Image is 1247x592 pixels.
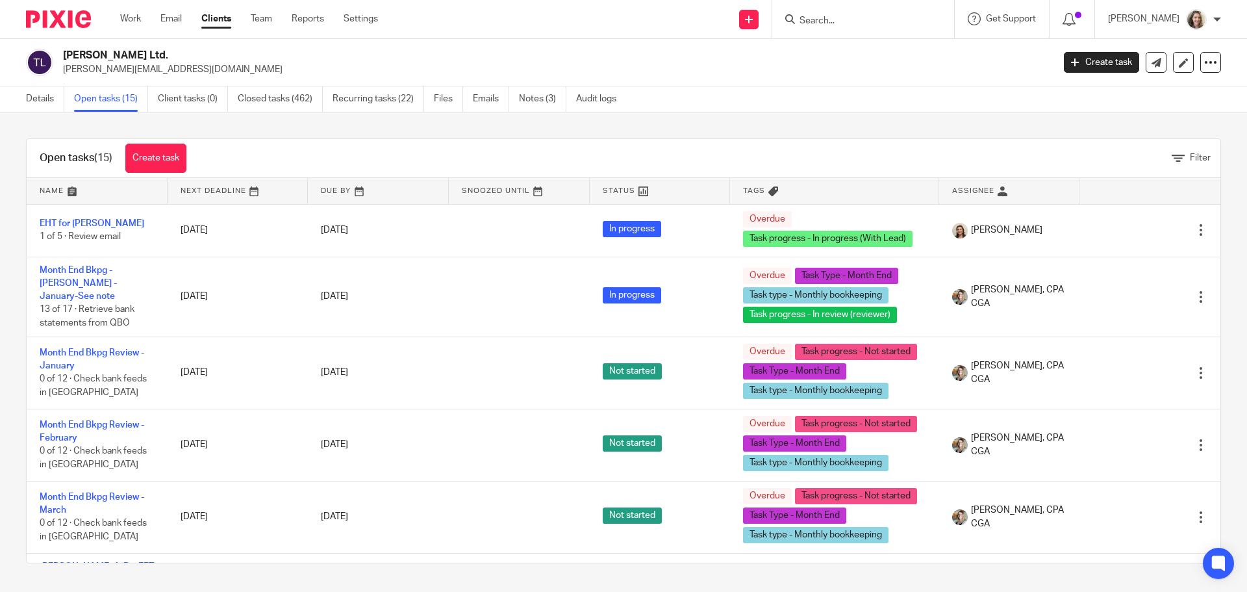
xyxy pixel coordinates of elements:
h1: Open tasks [40,151,112,165]
span: Task progress - Not started [795,344,917,360]
span: 0 of 12 · Check bank feeds in [GEOGRAPHIC_DATA] [40,375,147,398]
h2: [PERSON_NAME] Ltd. [63,49,848,62]
span: Overdue [743,211,792,227]
span: Task type - Monthly bookkeeping [743,383,888,399]
span: 0 of 12 · Check bank feeds in [GEOGRAPHIC_DATA] [40,519,147,542]
span: [DATE] [321,225,348,235]
span: Task Type - Month End [743,435,846,452]
a: Month End Bkpg Review - January [40,348,144,370]
input: Search [798,16,915,27]
span: 13 of 17 · Retrieve bank statements from QBO [40,305,134,328]
span: [DATE] [321,513,348,522]
span: In progress [603,287,661,303]
span: [PERSON_NAME] [971,224,1042,237]
span: Overdue [743,416,792,432]
span: Not started [603,435,662,452]
span: Task type - Monthly bookkeeping [743,287,888,303]
a: Closed tasks (462) [238,86,323,112]
span: Filter [1190,153,1211,162]
span: Task type - Monthly bookkeeping [743,527,888,543]
span: [DATE] [321,368,348,378]
td: [DATE] [168,204,309,257]
a: Month End Bkpg Review - March [40,493,144,515]
td: [DATE] [168,409,309,481]
a: Files [434,86,463,112]
td: [DATE] [168,257,309,337]
span: Task progress - Not started [795,488,917,504]
span: Not started [603,508,662,524]
span: [PERSON_NAME], CPA CGA [971,504,1067,530]
a: Emails [473,86,509,112]
td: [DATE] [168,337,309,409]
span: (15) [94,153,112,163]
span: Task Type - Month End [795,268,898,284]
span: Get Support [986,14,1036,23]
a: Email [160,12,182,25]
a: Work [120,12,141,25]
a: Create task [1064,52,1139,73]
span: Overdue [743,268,792,284]
a: Audit logs [576,86,626,112]
a: Reports [292,12,324,25]
span: Task progress - In review (reviewer) [743,307,897,323]
a: Team [251,12,272,25]
span: [DATE] [321,441,348,450]
a: Client tasks (0) [158,86,228,112]
span: [PERSON_NAME], CPA CGA [971,283,1067,310]
img: Chrissy%20McGale%20Bio%20Pic%201.jpg [952,365,968,381]
a: Create task [125,144,186,173]
span: Overdue [743,344,792,360]
img: svg%3E [26,49,53,76]
img: IMG_7896.JPG [1186,9,1207,30]
span: Task Type - Month End [743,508,846,524]
span: Not started [603,363,662,380]
span: Task Type - Month End [743,363,846,380]
a: Notes (3) [519,86,566,112]
td: [DATE] [168,481,309,553]
img: Chrissy%20McGale%20Bio%20Pic%201.jpg [952,437,968,453]
a: Clients [201,12,231,25]
a: Details [26,86,64,112]
span: [PERSON_NAME], CPA CGA [971,359,1067,386]
span: Task progress - Not started [795,416,917,432]
span: Task type - Monthly bookkeeping [743,455,888,471]
span: [DATE] [321,292,348,301]
a: Recurring tasks (22) [333,86,424,112]
span: [PERSON_NAME], CPA CGA [971,431,1067,458]
p: [PERSON_NAME][EMAIL_ADDRESS][DOMAIN_NAME] [63,63,1044,76]
a: Month End Bkpg Review - February [40,420,144,443]
img: Pixie [26,10,91,28]
span: Status [603,187,635,194]
img: Chrissy%20McGale%20Bio%20Pic%201.jpg [952,289,968,305]
a: Open tasks (15) [74,86,148,112]
a: EHT for [PERSON_NAME] [40,219,144,228]
span: Snoozed Until [462,187,530,194]
span: Task progress - In progress (With Lead) [743,231,913,247]
a: Month End Bkpg - [PERSON_NAME] - January-See note [40,266,117,302]
span: 1 of 5 · Review email [40,233,121,242]
p: [PERSON_NAME] [1108,12,1179,25]
span: In progress [603,221,661,237]
span: 0 of 12 · Check bank feeds in [GEOGRAPHIC_DATA] [40,447,147,470]
img: Morgan.JPG [952,223,968,238]
img: Chrissy%20McGale%20Bio%20Pic%201.jpg [952,509,968,525]
span: Overdue [743,488,792,504]
span: Tags [743,187,765,194]
a: Settings [344,12,378,25]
